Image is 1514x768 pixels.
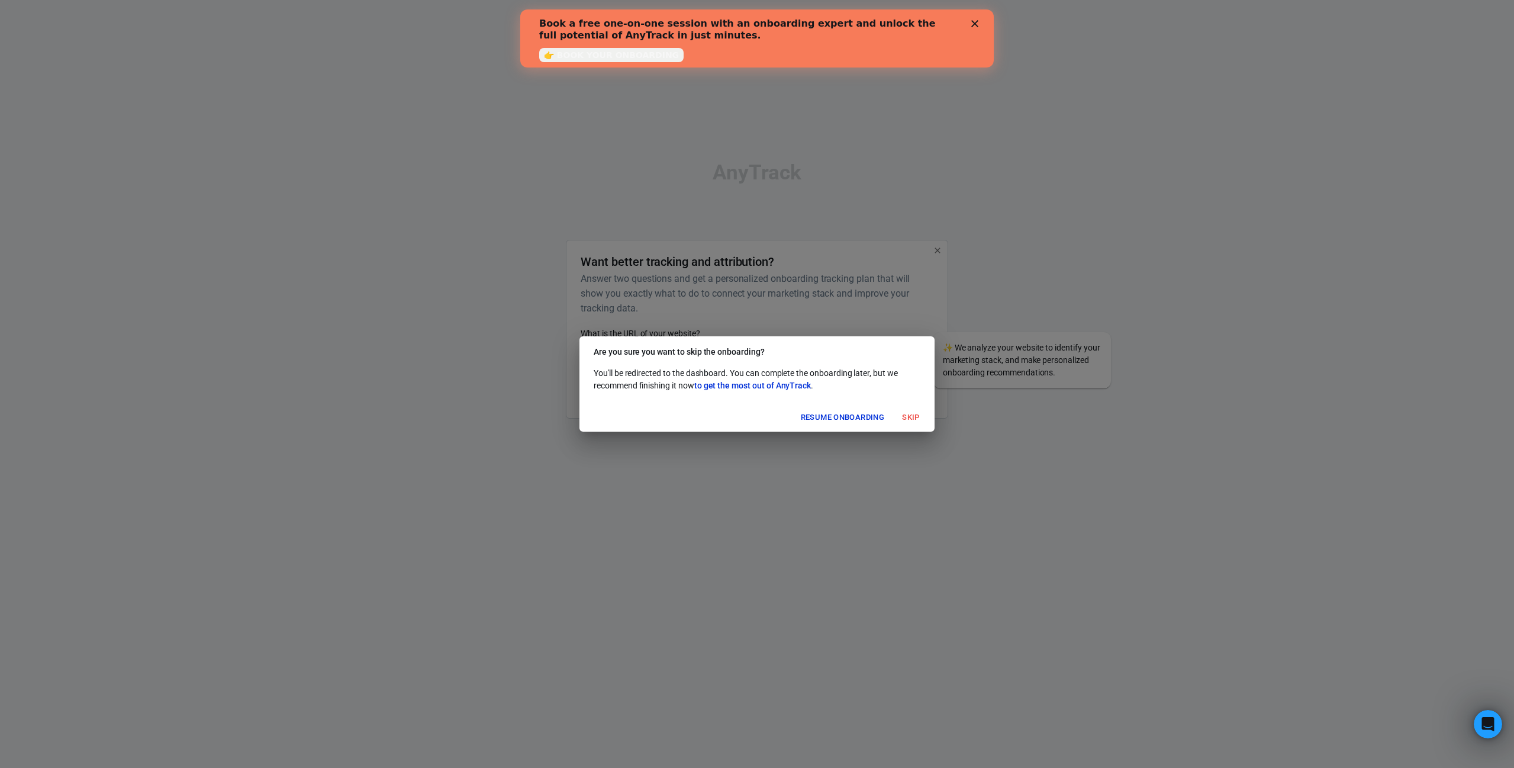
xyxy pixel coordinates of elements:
[579,336,935,367] h2: Are you sure you want to skip the onboarding?
[1474,710,1502,738] iframe: Intercom live chat
[798,409,887,427] button: Resume onboarding
[520,9,994,68] iframe: Intercom live chat banner
[694,381,811,390] span: to get the most out of AnyTrack
[892,409,930,427] button: Skip
[594,367,920,392] p: You'll be redirected to the dashboard. You can complete the onboarding later, but we recommend fi...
